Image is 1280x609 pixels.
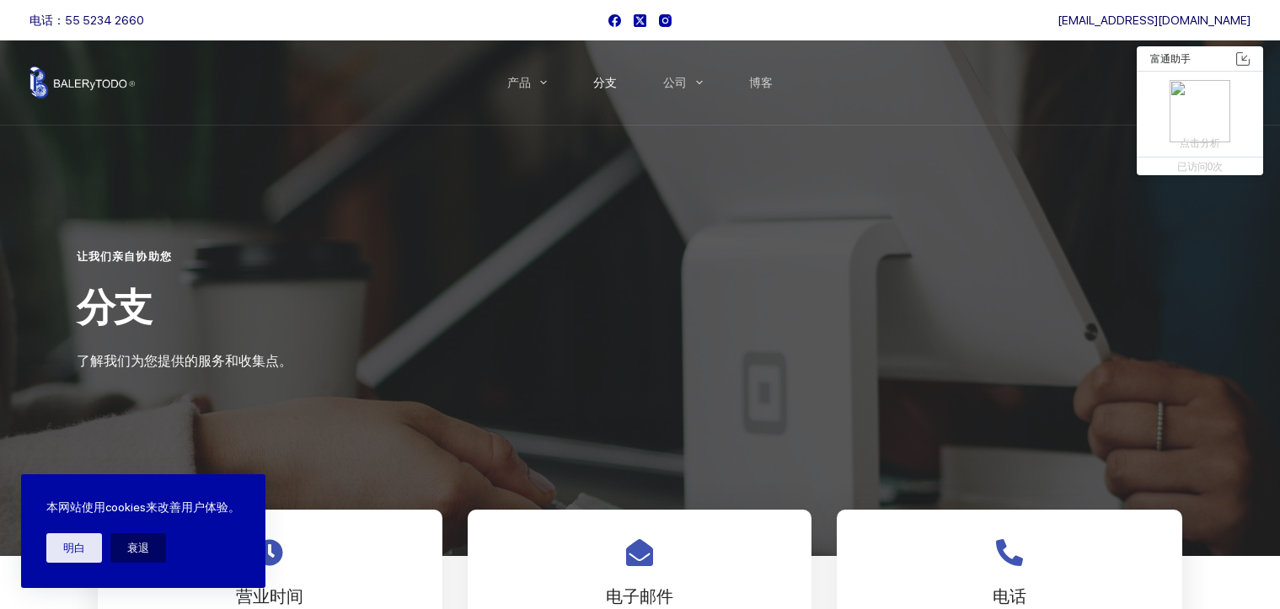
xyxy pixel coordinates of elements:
button: 明白 [46,533,102,563]
font: 富通助手 [1150,53,1191,65]
a: Facebook [608,14,621,27]
font: 明白 [63,542,85,554]
font: 了解我们为您提供的服务和收集点。 [77,353,292,369]
a: [EMAIL_ADDRESS][DOMAIN_NAME] [1058,13,1251,27]
font: 已访问0次 [1177,161,1224,173]
font: 衰退 [127,542,149,554]
font: 分支 [593,76,617,89]
nav: 主菜单 [485,40,796,125]
img: 巴莱里托多 [29,67,135,99]
font: 电话： [29,13,65,27]
font: 让我们亲自协助您 [77,250,172,263]
font: 点击分析 [1180,137,1220,149]
button: 衰退 [110,533,166,563]
a: 55 5234 2660 [65,13,144,27]
font: 产品 [507,76,531,89]
a: X（推特） [634,14,646,27]
font: 电话 [993,586,1026,606]
font: 本网站使用cookies来改善用户体验。 [46,500,240,514]
font: 电子邮件 [606,586,673,606]
a: Instagram [659,14,672,27]
font: 分支 [77,284,152,330]
font: 公司 [663,76,687,89]
font: 博客 [749,76,773,89]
